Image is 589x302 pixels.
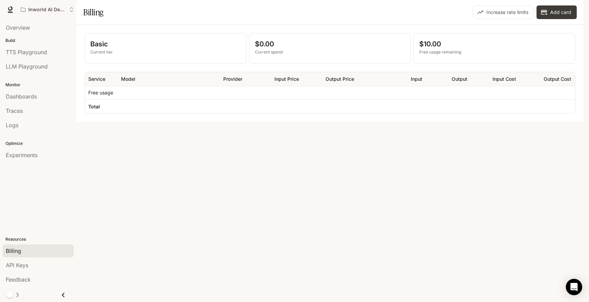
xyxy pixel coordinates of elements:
h1: Billing [83,5,103,19]
div: Service [88,76,105,82]
div: Model [121,76,135,82]
p: Basic [90,39,241,49]
div: Input Price [274,76,299,82]
h6: Total [88,103,100,110]
button: Add card [537,5,577,19]
p: Inworld AI Demos [28,7,66,13]
div: Output Cost [544,76,571,82]
button: Open workspace menu [18,3,77,16]
div: Provider [223,76,242,82]
div: Open Intercom Messenger [566,279,582,295]
p: Free usage remaining [419,49,570,55]
p: Current tier [90,49,241,55]
div: Input [411,76,422,82]
p: Current spend [255,49,405,55]
p: $0.00 [255,39,405,49]
p: $10.00 [419,39,570,49]
p: Free usage [88,89,113,96]
button: Increase rate limits [473,5,534,19]
div: Output [452,76,467,82]
div: Input Cost [493,76,516,82]
div: Output Price [326,76,354,82]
